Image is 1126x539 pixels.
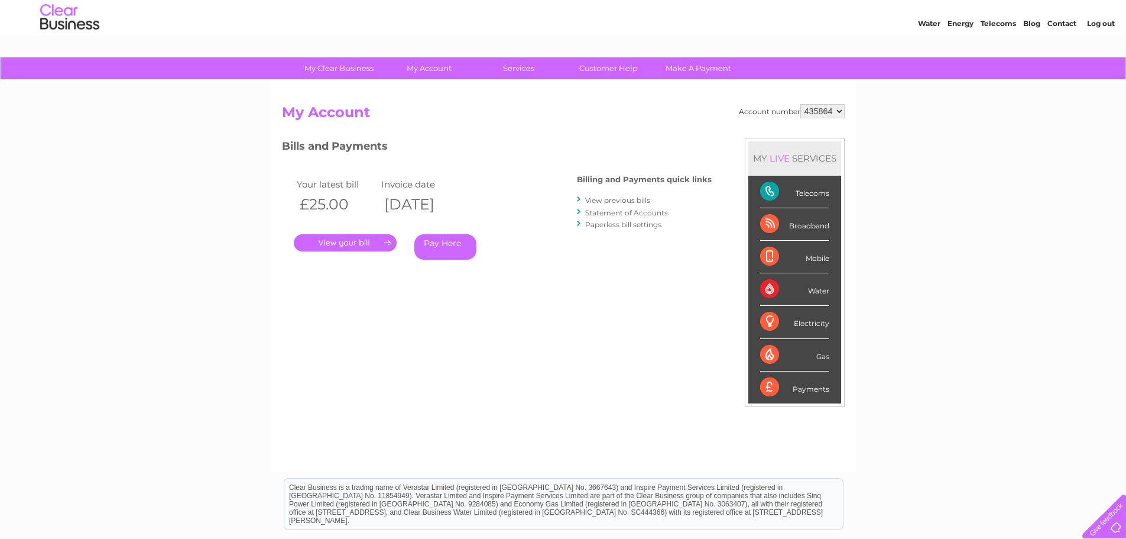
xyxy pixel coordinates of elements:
a: Make A Payment [650,57,747,79]
a: Telecoms [981,50,1016,59]
td: Your latest bill [294,176,379,192]
div: MY SERVICES [748,141,841,175]
a: View previous bills [585,196,650,205]
div: Water [760,273,829,306]
img: logo.png [40,31,100,67]
a: Blog [1023,50,1040,59]
h4: Billing and Payments quick links [577,175,712,184]
a: Pay Here [414,234,476,260]
th: £25.00 [294,192,379,217]
div: Gas [760,339,829,372]
a: Services [470,57,567,79]
a: Statement of Accounts [585,208,668,217]
div: Account number [739,104,845,118]
h3: Bills and Payments [282,138,712,159]
td: Invoice date [378,176,463,192]
a: Customer Help [560,57,657,79]
a: Water [918,50,940,59]
a: Paperless bill settings [585,220,661,229]
div: Payments [760,372,829,404]
a: Contact [1047,50,1076,59]
h2: My Account [282,104,845,127]
a: Energy [947,50,974,59]
a: 0333 014 3131 [903,6,985,21]
div: Clear Business is a trading name of Verastar Limited (registered in [GEOGRAPHIC_DATA] No. 3667643... [284,7,843,57]
th: [DATE] [378,192,463,217]
a: My Clear Business [290,57,388,79]
div: Mobile [760,241,829,273]
div: Telecoms [760,176,829,208]
a: My Account [380,57,478,79]
a: . [294,234,397,251]
div: Broadband [760,208,829,241]
div: Electricity [760,306,829,338]
a: Log out [1087,50,1115,59]
div: LIVE [767,153,792,164]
